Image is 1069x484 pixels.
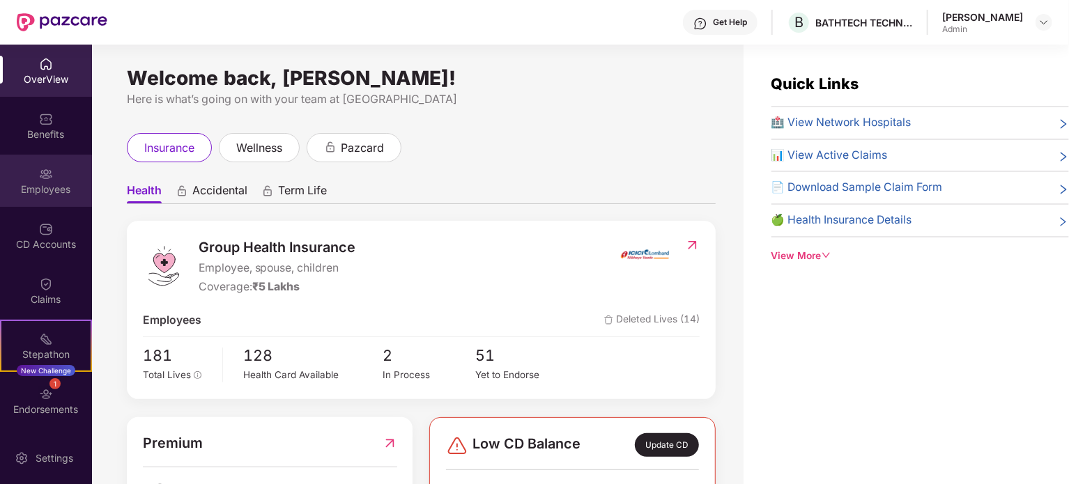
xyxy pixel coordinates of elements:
span: Health [127,183,162,203]
span: Term Life [278,183,327,203]
img: svg+xml;base64,PHN2ZyBpZD0iSGVscC0zMngzMiIgeG1sbnM9Imh0dHA6Ly93d3cudzMub3JnLzIwMDAvc3ZnIiB3aWR0aD... [693,17,707,31]
span: wellness [236,139,282,157]
div: Health Card Available [244,368,383,382]
div: Get Help [713,17,747,28]
div: New Challenge [17,365,75,376]
span: 📊 View Active Claims [771,147,888,164]
span: Total Lives [143,369,191,380]
img: RedirectIcon [383,432,397,454]
img: svg+xml;base64,PHN2ZyBpZD0iRW1wbG95ZWVzIiB4bWxucz0iaHR0cDovL3d3dy53My5vcmcvMjAwMC9zdmciIHdpZHRoPS... [39,167,53,181]
div: 1 [49,378,61,389]
span: 📄 Download Sample Claim Form [771,179,943,196]
span: Low CD Balance [472,433,580,457]
img: svg+xml;base64,PHN2ZyBpZD0iRW5kb3JzZW1lbnRzIiB4bWxucz0iaHR0cDovL3d3dy53My5vcmcvMjAwMC9zdmciIHdpZH... [39,387,53,401]
div: Here is what’s going on with your team at [GEOGRAPHIC_DATA] [127,91,716,108]
img: insurerIcon [619,237,671,272]
img: svg+xml;base64,PHN2ZyB4bWxucz0iaHR0cDovL3d3dy53My5vcmcvMjAwMC9zdmciIHdpZHRoPSIyMSIgaGVpZ2h0PSIyMC... [39,332,53,346]
div: Coverage: [199,279,356,296]
div: animation [261,185,274,197]
div: In Process [383,368,475,382]
img: deleteIcon [604,315,613,325]
span: right [1058,214,1069,229]
img: svg+xml;base64,PHN2ZyBpZD0iQmVuZWZpdHMiIHhtbG5zPSJodHRwOi8vd3d3LnczLm9yZy8yMDAwL3N2ZyIgd2lkdGg9Ij... [39,112,53,126]
img: New Pazcare Logo [17,13,107,31]
span: down [822,251,831,260]
span: right [1058,117,1069,132]
span: 🏥 View Network Hospitals [771,114,912,132]
span: insurance [144,139,194,157]
span: ₹5 Lakhs [252,280,300,293]
div: animation [324,141,337,153]
img: svg+xml;base64,PHN2ZyBpZD0iU2V0dGluZy0yMHgyMCIgeG1sbnM9Imh0dHA6Ly93d3cudzMub3JnLzIwMDAvc3ZnIiB3aW... [15,451,29,465]
div: Admin [942,24,1023,35]
img: RedirectIcon [685,238,700,252]
span: 🍏 Health Insurance Details [771,212,912,229]
img: svg+xml;base64,PHN2ZyBpZD0iSG9tZSIgeG1sbnM9Imh0dHA6Ly93d3cudzMub3JnLzIwMDAvc3ZnIiB3aWR0aD0iMjAiIG... [39,57,53,71]
div: Settings [31,451,77,465]
span: Group Health Insurance [199,237,356,258]
span: Premium [143,432,203,454]
div: [PERSON_NAME] [942,10,1023,24]
span: pazcard [341,139,384,157]
img: svg+xml;base64,PHN2ZyBpZD0iRGFuZ2VyLTMyeDMyIiB4bWxucz0iaHR0cDovL3d3dy53My5vcmcvMjAwMC9zdmciIHdpZH... [446,435,468,457]
span: right [1058,182,1069,196]
div: Update CD [635,433,699,457]
span: Employee, spouse, children [199,260,356,277]
div: BATHTECH TECHNOLOGIES PRIVATE LIMITED [815,16,913,29]
div: animation [176,185,188,197]
span: B [794,14,803,31]
img: svg+xml;base64,PHN2ZyBpZD0iQ0RfQWNjb3VudHMiIGRhdGEtbmFtZT0iQ0QgQWNjb3VudHMiIHhtbG5zPSJodHRwOi8vd3... [39,222,53,236]
span: 128 [244,344,383,368]
span: Accidental [192,183,247,203]
div: View More [771,249,1069,264]
span: Deleted Lives (14) [604,312,700,329]
div: Yet to Endorse [476,368,569,382]
span: Quick Links [771,75,859,93]
img: logo [143,245,185,287]
span: 51 [476,344,569,368]
img: svg+xml;base64,PHN2ZyBpZD0iRHJvcGRvd24tMzJ4MzIiIHhtbG5zPSJodHRwOi8vd3d3LnczLm9yZy8yMDAwL3N2ZyIgd2... [1038,17,1049,28]
img: svg+xml;base64,PHN2ZyBpZD0iQ2xhaW0iIHhtbG5zPSJodHRwOi8vd3d3LnczLm9yZy8yMDAwL3N2ZyIgd2lkdGg9IjIwIi... [39,277,53,291]
span: 181 [143,344,213,368]
span: info-circle [194,371,202,380]
div: Stepathon [1,348,91,361]
span: 2 [383,344,475,368]
div: Welcome back, [PERSON_NAME]! [127,72,716,84]
span: right [1058,150,1069,164]
span: Employees [143,312,201,329]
